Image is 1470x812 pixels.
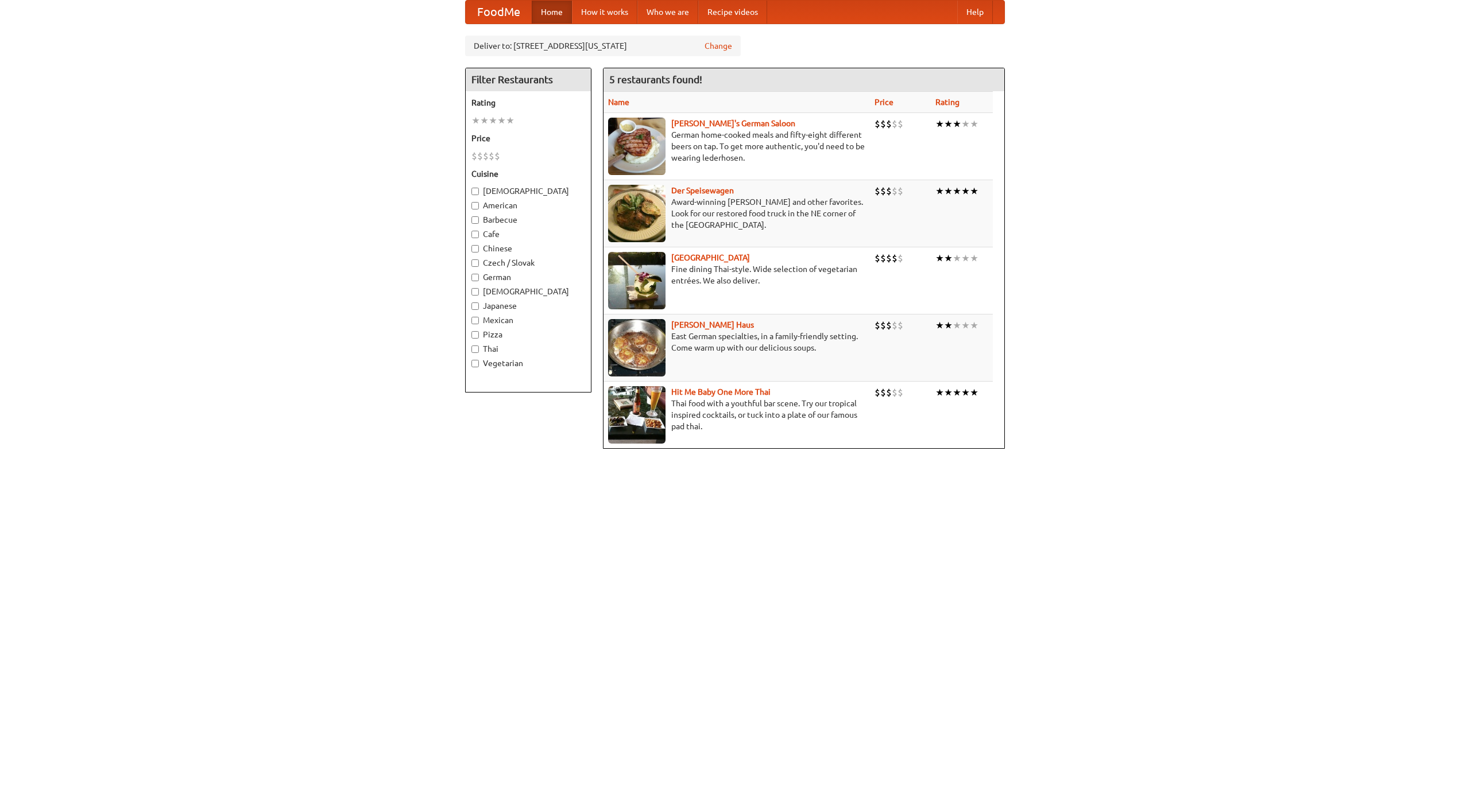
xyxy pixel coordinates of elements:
div: Deliver to: [STREET_ADDRESS][US_STATE] [465,36,741,56]
li: $ [477,150,483,162]
h5: Cuisine [471,168,585,180]
a: Rating [935,98,960,107]
a: Name [608,98,629,107]
a: Home [532,1,572,24]
li: $ [483,150,489,162]
li: $ [875,319,880,332]
li: $ [886,386,892,399]
li: $ [898,252,903,265]
li: ★ [953,185,961,197]
li: ★ [944,319,953,332]
li: $ [880,118,886,130]
p: East German specialties, in a family-friendly setting. Come warm up with our delicious soups. [608,331,865,353]
input: Czech / Slovak [471,259,479,267]
li: $ [892,185,898,197]
h5: Rating [471,97,585,108]
p: Award-winning [PERSON_NAME] and other favorites. Look for our restored food truck in the NE corne... [608,196,865,231]
a: Recipe videos [698,1,767,24]
li: $ [875,386,880,399]
a: Change [705,40,732,52]
label: German [471,271,585,283]
a: How it works [572,1,637,24]
li: ★ [961,386,970,399]
img: satay.jpg [608,252,666,309]
a: [PERSON_NAME]'s German Saloon [671,119,795,128]
li: ★ [935,252,944,265]
li: ★ [961,185,970,197]
li: ★ [471,114,480,127]
a: Price [875,98,893,107]
li: ★ [970,252,978,265]
input: Barbecue [471,216,479,224]
li: $ [880,386,886,399]
input: Cafe [471,231,479,238]
label: Japanese [471,300,585,312]
li: ★ [953,319,961,332]
h5: Price [471,133,585,144]
li: $ [898,118,903,130]
input: Mexican [471,317,479,324]
li: $ [892,386,898,399]
a: [GEOGRAPHIC_DATA] [671,253,750,262]
label: Barbecue [471,214,585,226]
li: $ [489,150,494,162]
li: ★ [506,114,514,127]
li: ★ [935,319,944,332]
label: Vegetarian [471,358,585,369]
li: $ [892,118,898,130]
input: Vegetarian [471,360,479,367]
li: ★ [970,319,978,332]
label: Czech / Slovak [471,257,585,269]
img: speisewagen.jpg [608,185,666,242]
h4: Filter Restaurants [466,68,591,91]
label: Chinese [471,243,585,254]
li: ★ [489,114,497,127]
li: ★ [970,118,978,130]
img: esthers.jpg [608,118,666,175]
input: Japanese [471,302,479,310]
a: Who we are [637,1,698,24]
li: $ [494,150,500,162]
li: $ [880,319,886,332]
b: [PERSON_NAME] Haus [671,320,754,329]
li: $ [875,252,880,265]
li: ★ [497,114,506,127]
li: ★ [935,386,944,399]
li: ★ [953,386,961,399]
label: Thai [471,343,585,355]
li: $ [892,319,898,332]
li: ★ [961,252,970,265]
label: American [471,200,585,211]
li: ★ [935,118,944,130]
li: $ [898,185,903,197]
li: ★ [953,252,961,265]
label: [DEMOGRAPHIC_DATA] [471,286,585,297]
a: Der Speisewagen [671,186,734,195]
li: ★ [961,118,970,130]
input: German [471,274,479,281]
img: babythai.jpg [608,386,666,444]
li: ★ [970,386,978,399]
p: Fine dining Thai-style. Wide selection of vegetarian entrées. We also deliver. [608,263,865,286]
li: $ [886,118,892,130]
li: ★ [961,319,970,332]
li: $ [875,118,880,130]
li: ★ [944,185,953,197]
input: [DEMOGRAPHIC_DATA] [471,288,479,296]
li: $ [875,185,880,197]
li: $ [471,150,477,162]
img: kohlhaus.jpg [608,319,666,376]
li: ★ [953,118,961,130]
p: German home-cooked meals and fifty-eight different beers on tap. To get more authentic, you'd nee... [608,129,865,164]
a: Hit Me Baby One More Thai [671,387,771,397]
input: American [471,202,479,209]
ng-pluralize: 5 restaurants found! [609,74,702,85]
li: $ [880,185,886,197]
li: ★ [944,386,953,399]
a: Help [957,1,993,24]
label: Cafe [471,228,585,240]
label: [DEMOGRAPHIC_DATA] [471,185,585,197]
